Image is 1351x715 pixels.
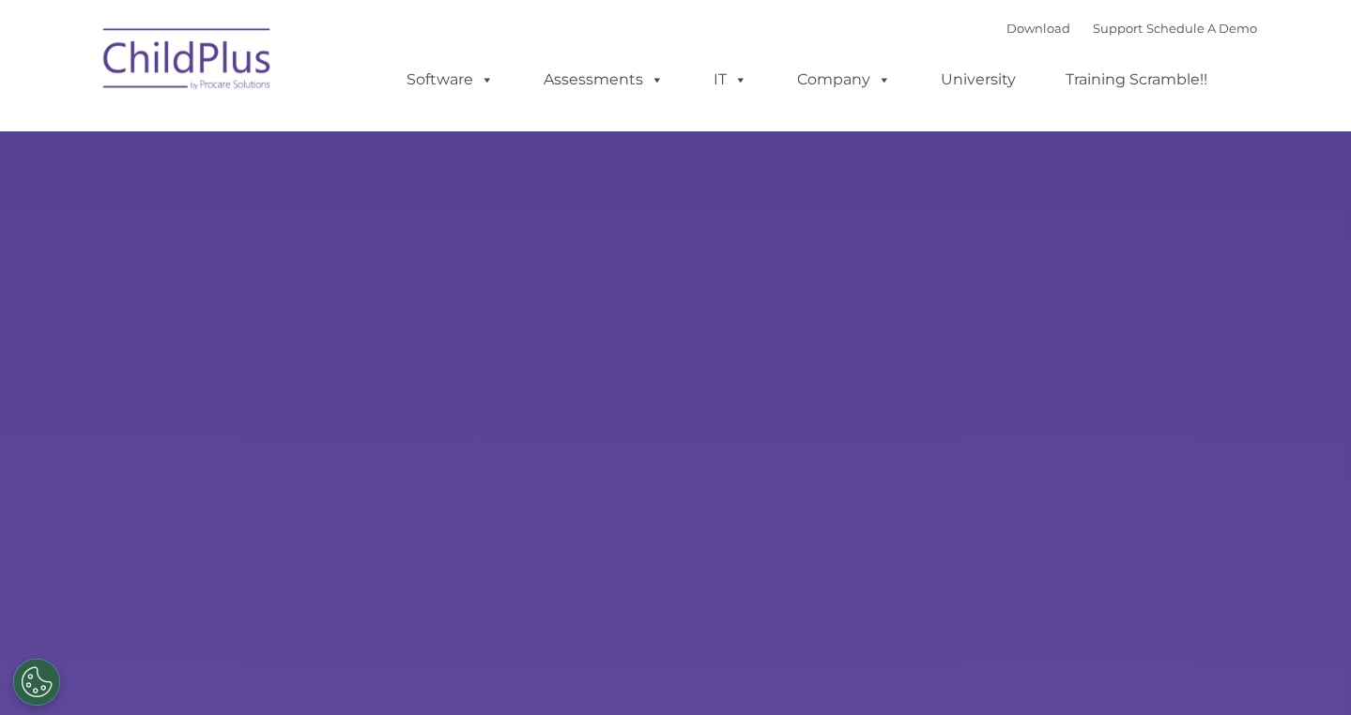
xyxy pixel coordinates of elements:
font: | [1007,21,1258,36]
a: Schedule A Demo [1147,21,1258,36]
img: ChildPlus by Procare Solutions [94,15,282,109]
a: Training Scramble!! [1048,61,1227,99]
a: University [923,61,1036,99]
a: Download [1007,21,1071,36]
a: Assessments [526,61,683,99]
a: Software [389,61,514,99]
a: IT [696,61,767,99]
a: Company [779,61,911,99]
button: Cookies Settings [13,659,60,706]
a: Support [1094,21,1144,36]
